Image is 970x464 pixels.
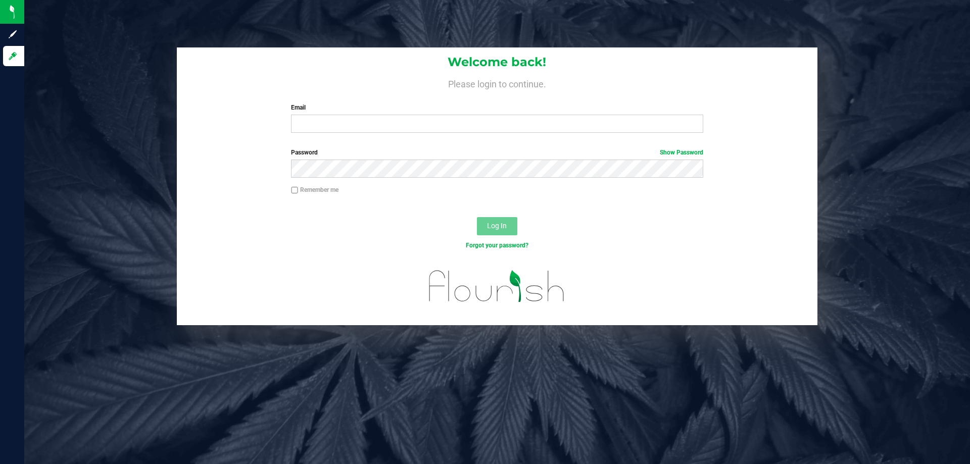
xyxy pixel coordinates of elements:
[466,242,528,249] a: Forgot your password?
[8,29,18,39] inline-svg: Sign up
[291,185,338,194] label: Remember me
[291,187,298,194] input: Remember me
[177,77,817,89] h4: Please login to continue.
[177,56,817,69] h1: Welcome back!
[660,149,703,156] a: Show Password
[487,222,507,230] span: Log In
[8,51,18,61] inline-svg: Log in
[477,217,517,235] button: Log In
[291,149,318,156] span: Password
[417,261,577,312] img: flourish_logo.svg
[291,103,703,112] label: Email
